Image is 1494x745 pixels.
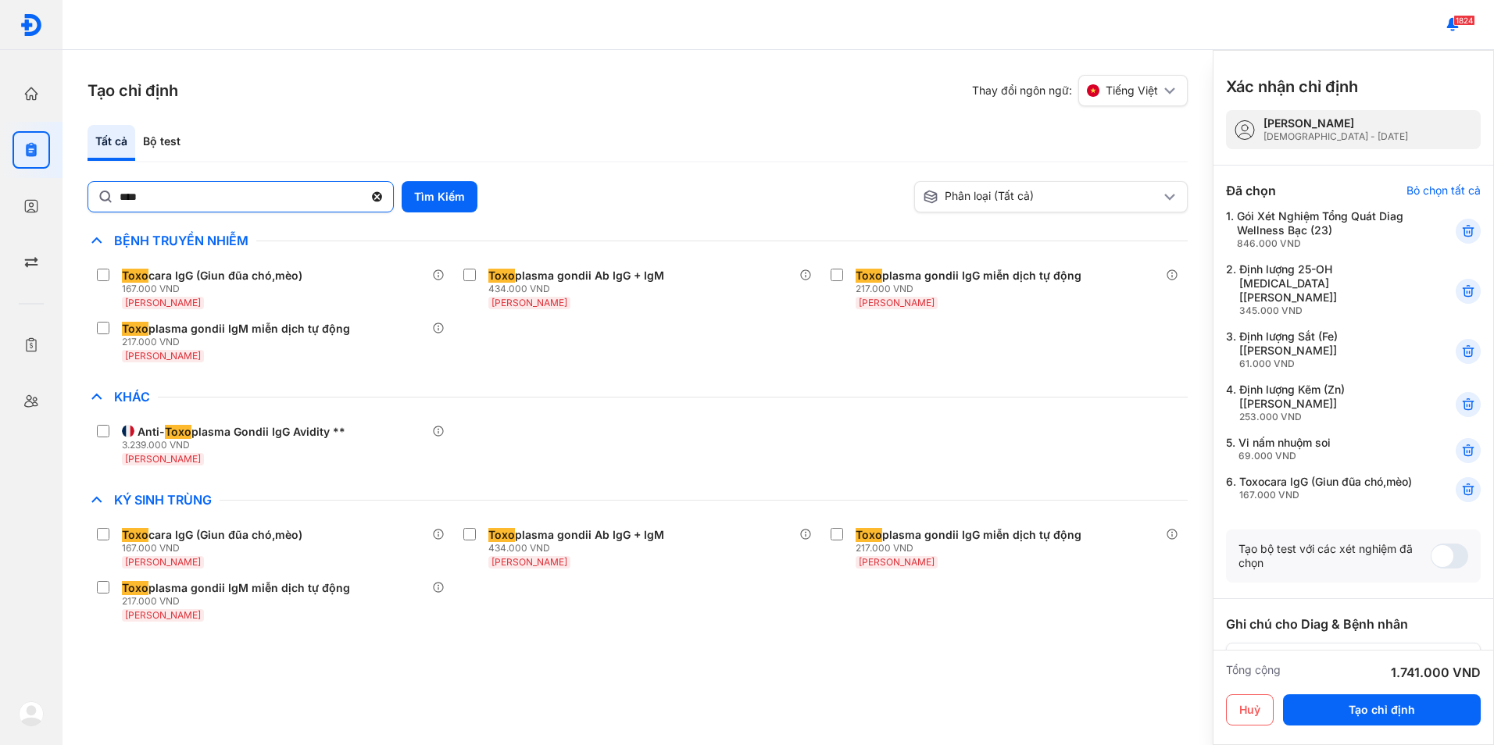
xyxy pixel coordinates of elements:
div: Toxocara IgG (Giun đũa chó,mèo) [1239,475,1412,501]
div: cara IgG (Giun đũa chó,mèo) [122,528,302,542]
div: 3.239.000 VND [122,439,352,451]
div: Tất cả [88,125,135,161]
span: Toxo [122,269,148,283]
img: logo [20,13,43,37]
div: Anti- plasma Gondii IgG Avidity ** [138,425,345,439]
span: [PERSON_NAME] [125,453,201,465]
div: 1.741.000 VND [1391,663,1481,682]
div: 6. [1226,475,1417,501]
span: [PERSON_NAME] [491,297,567,308]
span: Toxo [122,322,148,336]
div: 61.000 VND [1239,358,1417,370]
div: 4. [1226,383,1417,423]
span: [PERSON_NAME] [125,556,201,568]
div: 434.000 VND [488,542,670,554]
span: Toxo [122,528,148,542]
div: plasma gondii IgM miễn dịch tự động [122,581,350,595]
div: Vi nấm nhuộm soi [1238,436,1331,462]
span: Toxo [488,528,515,542]
button: Tìm Kiếm [402,181,477,212]
div: 3. [1226,330,1417,370]
span: [PERSON_NAME] [859,297,935,308]
div: Định lượng Sắt (Fe) [[PERSON_NAME]] [1239,330,1417,370]
div: Ghi chú cho Diag & Bệnh nhân [1226,615,1481,633]
button: Tạo chỉ định [1283,694,1481,725]
div: 5. [1226,436,1417,462]
div: 253.000 VND [1239,411,1417,423]
div: 217.000 VND [122,595,356,608]
div: Định lượng 25-OH [MEDICAL_DATA] [[PERSON_NAME]] [1239,262,1417,317]
div: 434.000 VND [488,283,670,295]
span: [PERSON_NAME] [491,556,567,568]
div: Thay đổi ngôn ngữ: [972,75,1188,106]
div: plasma gondii IgG miễn dịch tự động [856,528,1081,542]
div: 167.000 VND [122,283,309,295]
div: 167.000 VND [1239,489,1412,501]
span: Toxo [856,269,882,283]
span: Tiếng Việt [1106,84,1158,98]
span: 1824 [1453,15,1475,26]
div: 69.000 VND [1238,450,1331,462]
div: Bỏ chọn tất cả [1406,184,1481,198]
div: plasma gondii Ab IgG + IgM [488,269,664,283]
div: 2. [1226,262,1417,317]
div: 217.000 VND [856,283,1088,295]
h3: Xác nhận chỉ định [1226,76,1358,98]
div: [DEMOGRAPHIC_DATA] - [DATE] [1263,130,1408,143]
div: 167.000 VND [122,542,309,554]
h3: Tạo chỉ định [88,80,178,102]
div: 217.000 VND [122,336,356,348]
button: Huỷ [1226,694,1274,725]
span: [PERSON_NAME] [125,297,201,308]
span: Khác [106,389,158,405]
span: [PERSON_NAME] [125,350,201,362]
div: plasma gondii Ab IgG + IgM [488,528,664,542]
div: Gói Xét Nghiệm Tổng Quát Diag Wellness Bạc (23) [1237,209,1417,250]
span: Toxo [122,581,148,595]
span: Ký Sinh Trùng [106,492,220,508]
div: cara IgG (Giun đũa chó,mèo) [122,269,302,283]
div: Tổng cộng [1226,663,1281,682]
div: 217.000 VND [856,542,1088,554]
div: 345.000 VND [1239,305,1417,317]
div: 846.000 VND [1237,237,1417,250]
div: [PERSON_NAME] [1263,116,1408,130]
div: plasma gondii IgM miễn dịch tự động [122,322,350,336]
span: Toxo [488,269,515,283]
span: Bệnh Truyền Nhiễm [106,233,256,248]
div: Đã chọn [1226,181,1276,200]
span: [PERSON_NAME] [859,556,935,568]
span: [PERSON_NAME] [125,609,201,621]
div: Bộ test [135,125,188,161]
div: Phân loại (Tất cả) [923,189,1160,205]
span: Toxo [856,528,882,542]
img: logo [19,701,44,726]
div: Tạo bộ test với các xét nghiệm đã chọn [1238,542,1431,570]
span: Toxo [165,425,191,439]
div: plasma gondii IgG miễn dịch tự động [856,269,1081,283]
div: Định lượng Kẽm (Zn) [[PERSON_NAME]] [1239,383,1417,423]
div: 1. [1226,209,1417,250]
